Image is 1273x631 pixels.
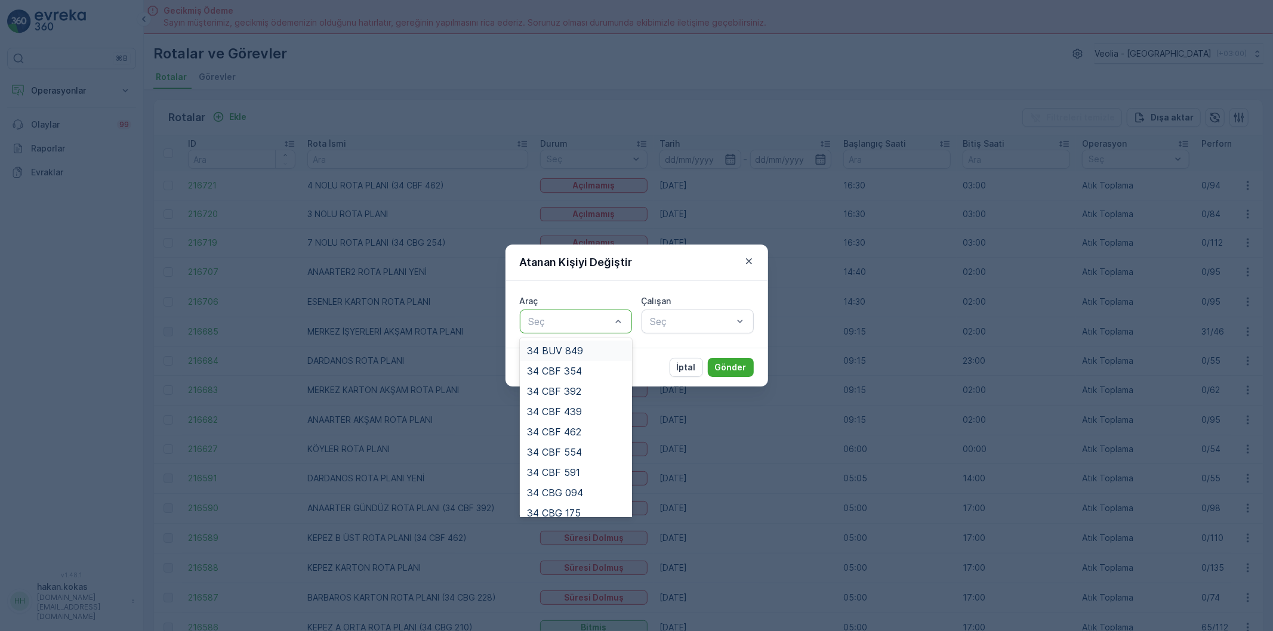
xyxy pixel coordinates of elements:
label: Çalışan [642,296,671,306]
span: 34 CBF 554 [527,447,582,457]
button: Gönder [708,358,754,377]
span: 34 CBF 591 [527,467,580,478]
p: Seç [651,314,733,329]
span: 34 CBF 439 [527,406,582,417]
p: Atanan Kişiyi Değiştir [520,254,633,271]
button: İptal [670,358,703,377]
p: Gönder [715,361,747,373]
span: 34 CBF 392 [527,386,581,397]
span: 34 CBG 094 [527,487,583,498]
span: 34 CBF 354 [527,366,582,376]
p: İptal [677,361,696,373]
p: Seç [529,314,611,329]
span: 34 BUV 849 [527,345,583,356]
span: 34 CBF 462 [527,426,581,437]
span: 34 CBG 175 [527,508,581,518]
label: Araç [520,296,538,306]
